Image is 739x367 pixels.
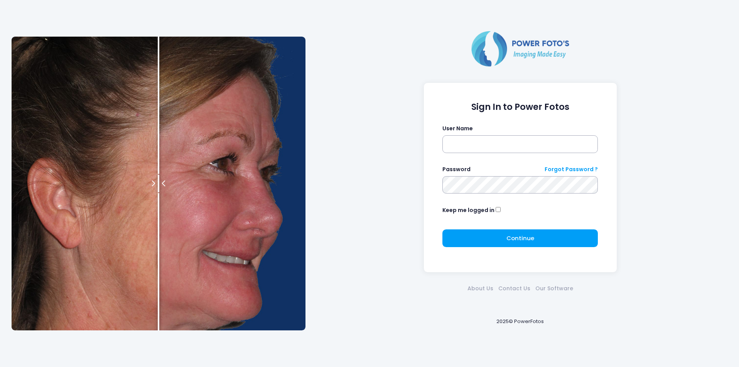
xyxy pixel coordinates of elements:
[442,125,473,133] label: User Name
[506,234,534,242] span: Continue
[442,165,471,173] label: Password
[533,285,575,293] a: Our Software
[313,305,727,338] div: 2025© PowerFotos
[465,285,496,293] a: About Us
[545,165,598,173] a: Forgot Password ?
[442,206,494,214] label: Keep me logged in
[442,102,598,112] h1: Sign In to Power Fotos
[496,285,533,293] a: Contact Us
[442,229,598,247] button: Continue
[468,29,572,68] img: Logo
